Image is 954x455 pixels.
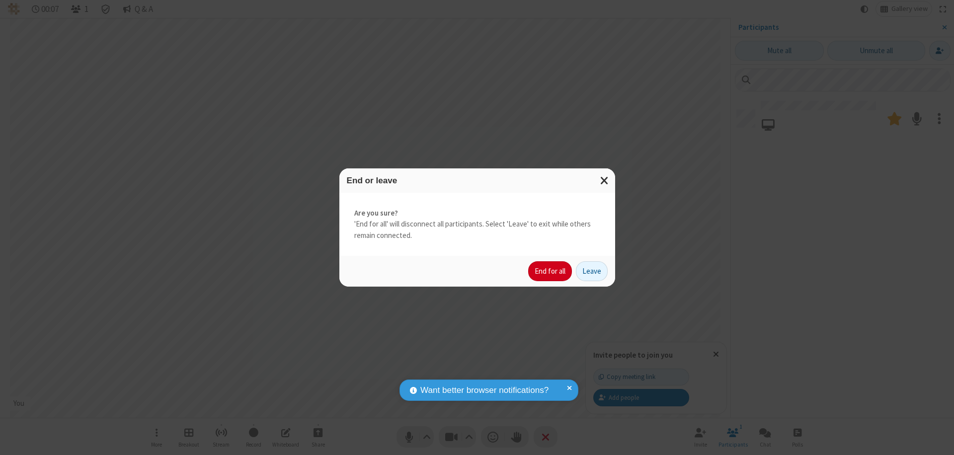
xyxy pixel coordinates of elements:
h3: End or leave [347,176,608,185]
button: End for all [528,261,572,281]
span: Want better browser notifications? [420,384,549,397]
strong: Are you sure? [354,208,600,219]
div: 'End for all' will disconnect all participants. Select 'Leave' to exit while others remain connec... [339,193,615,256]
button: Leave [576,261,608,281]
button: Close modal [594,168,615,193]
